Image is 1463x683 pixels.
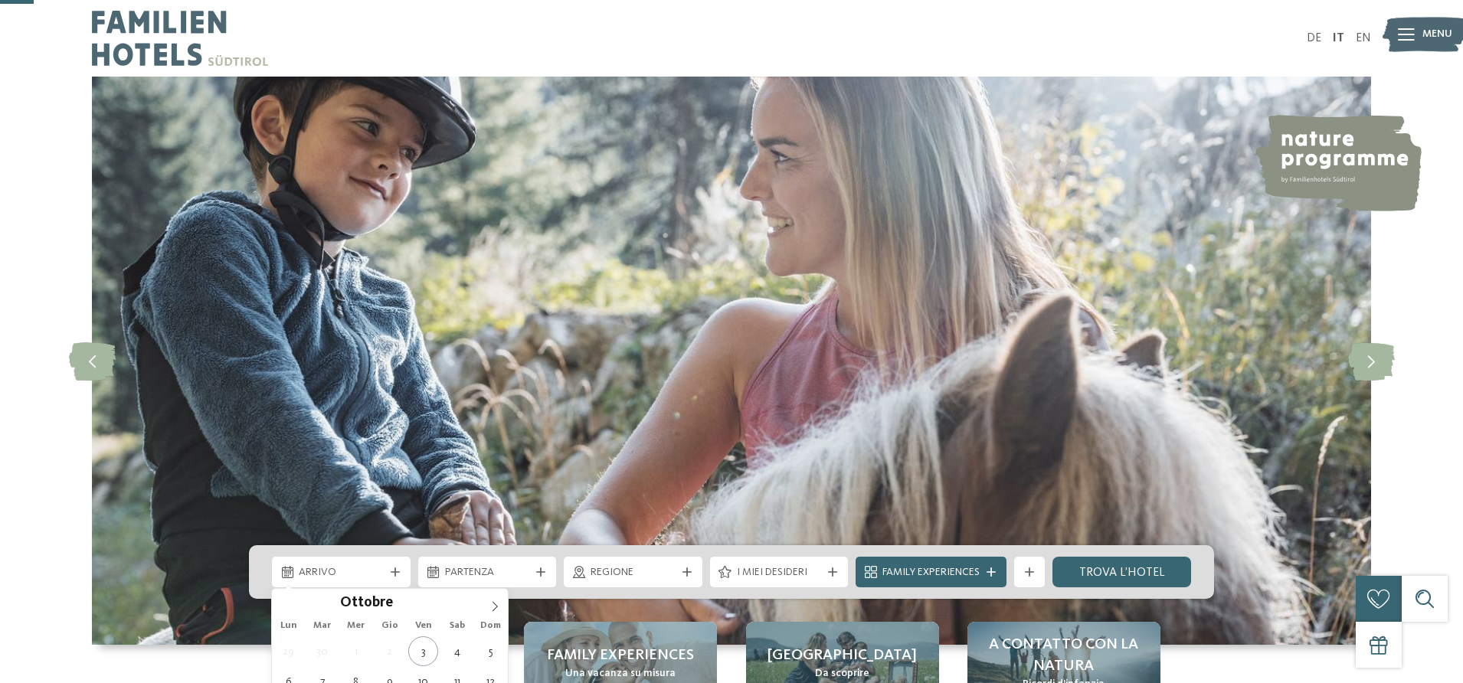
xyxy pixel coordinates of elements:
span: Ven [407,621,440,631]
span: Partenza [445,565,530,580]
span: A contatto con la natura [983,634,1145,677]
img: nature programme by Familienhotels Südtirol [1253,115,1422,211]
span: Ottobre 3, 2025 [408,636,438,666]
span: Da scoprire [815,666,869,681]
span: Mar [306,621,339,631]
span: Gio [373,621,407,631]
a: trova l’hotel [1052,557,1191,587]
span: Mer [339,621,373,631]
span: [GEOGRAPHIC_DATA] [768,645,917,666]
span: Settembre 29, 2025 [273,636,303,666]
span: Sab [440,621,474,631]
a: IT [1333,32,1344,44]
span: Regione [591,565,676,580]
span: Ottobre 1, 2025 [341,636,371,666]
span: Ottobre [340,596,393,611]
span: I miei desideri [737,565,822,580]
span: Ottobre 4, 2025 [442,636,472,666]
input: Year [393,594,443,610]
span: Una vacanza su misura [565,666,676,681]
span: Ottobre 2, 2025 [375,636,404,666]
a: DE [1307,32,1321,44]
span: Lun [272,621,306,631]
span: Ottobre 5, 2025 [476,636,506,666]
span: Settembre 30, 2025 [307,636,337,666]
img: Family hotel Alto Adige: the happy family places! [92,77,1371,645]
span: Menu [1422,27,1452,42]
span: Arrivo [299,565,384,580]
span: Family experiences [547,645,694,666]
span: Family Experiences [882,565,980,580]
a: EN [1356,32,1371,44]
span: Dom [474,621,508,631]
